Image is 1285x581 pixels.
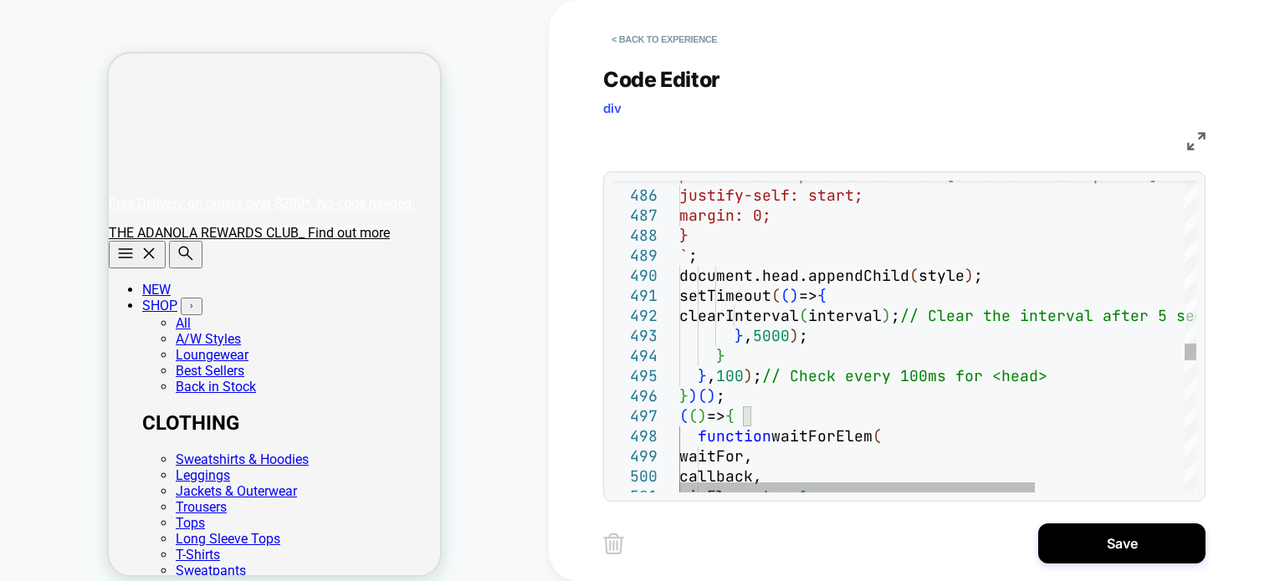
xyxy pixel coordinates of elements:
[698,386,707,405] span: (
[612,326,658,346] div: 493
[873,426,882,446] span: (
[909,266,919,285] span: (
[799,306,808,325] span: (
[67,293,140,309] a: Loungewear
[707,406,725,426] span: =>
[817,286,827,305] span: {
[716,346,725,365] span: }
[799,286,817,305] span: =>
[919,266,965,285] span: style
[67,414,121,430] a: Leggings
[679,206,771,225] span: margin: 0;
[900,306,1241,325] span: // Clear the interval after 5 seconds
[716,366,744,385] span: 100
[67,446,118,461] a: Trousers
[679,386,689,405] span: }
[716,386,725,405] span: ;
[689,386,698,405] span: )
[67,509,137,525] a: Sweatpants
[612,306,658,326] div: 492
[679,286,771,305] span: setTimeout
[67,477,172,493] a: Long Sleeve Tops
[707,386,716,405] span: )
[67,309,136,325] a: Best Sellers
[744,366,753,385] span: )
[808,306,882,325] span: interval
[689,246,698,265] span: ;
[753,366,762,385] span: ;
[974,266,983,285] span: ;
[1187,132,1206,150] img: fullscreen
[707,366,716,385] span: ,
[612,286,658,306] div: 491
[612,426,658,446] div: 498
[790,286,799,305] span: )
[781,286,790,305] span: (
[799,326,808,345] span: ;
[698,366,707,385] span: }
[33,358,331,381] h2: CLOTHING
[891,306,900,325] span: ;
[603,67,720,92] span: Code Editor
[679,466,762,486] span: callback,
[679,266,909,285] span: document.head.appendChild
[612,206,658,226] div: 487
[679,306,799,325] span: clearInterval
[612,186,658,206] div: 486
[744,326,753,345] span: ,
[67,493,111,509] a: T-Shirts
[67,398,200,414] a: Sweatshirts & Hoodies
[603,100,622,116] span: div
[67,325,147,341] a: Back in Stock
[790,326,799,345] span: )
[612,466,658,487] div: 500
[679,446,753,466] span: waitFor,
[33,228,62,244] a: NEW
[679,226,689,245] span: }
[679,246,689,265] span: `
[679,186,863,205] span: justify-self: start;
[698,426,771,446] span: function
[603,26,725,53] button: < Back to experience
[1038,523,1206,563] button: Save
[735,326,744,345] span: }
[33,244,69,260] a: SHOP
[965,266,974,285] span: )
[612,366,658,386] div: 495
[771,286,781,305] span: (
[612,266,658,286] div: 490
[67,262,82,278] a: All
[603,533,624,554] img: delete
[698,406,707,426] span: )
[612,406,658,426] div: 497
[679,406,689,426] span: (
[762,366,1047,385] span: // Check every 100ms for <head>
[689,406,698,426] span: (
[612,386,658,406] div: 496
[612,246,658,266] div: 489
[67,461,96,477] a: Tops
[612,446,658,466] div: 499
[67,430,188,446] a: Jackets & Outerwear
[612,226,658,246] div: 488
[612,346,658,366] div: 494
[612,487,658,507] div: 501
[67,278,132,293] a: A/W Styles
[753,326,790,345] span: 5000
[771,426,873,446] span: waitForElem
[882,306,891,325] span: )
[725,406,735,426] span: {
